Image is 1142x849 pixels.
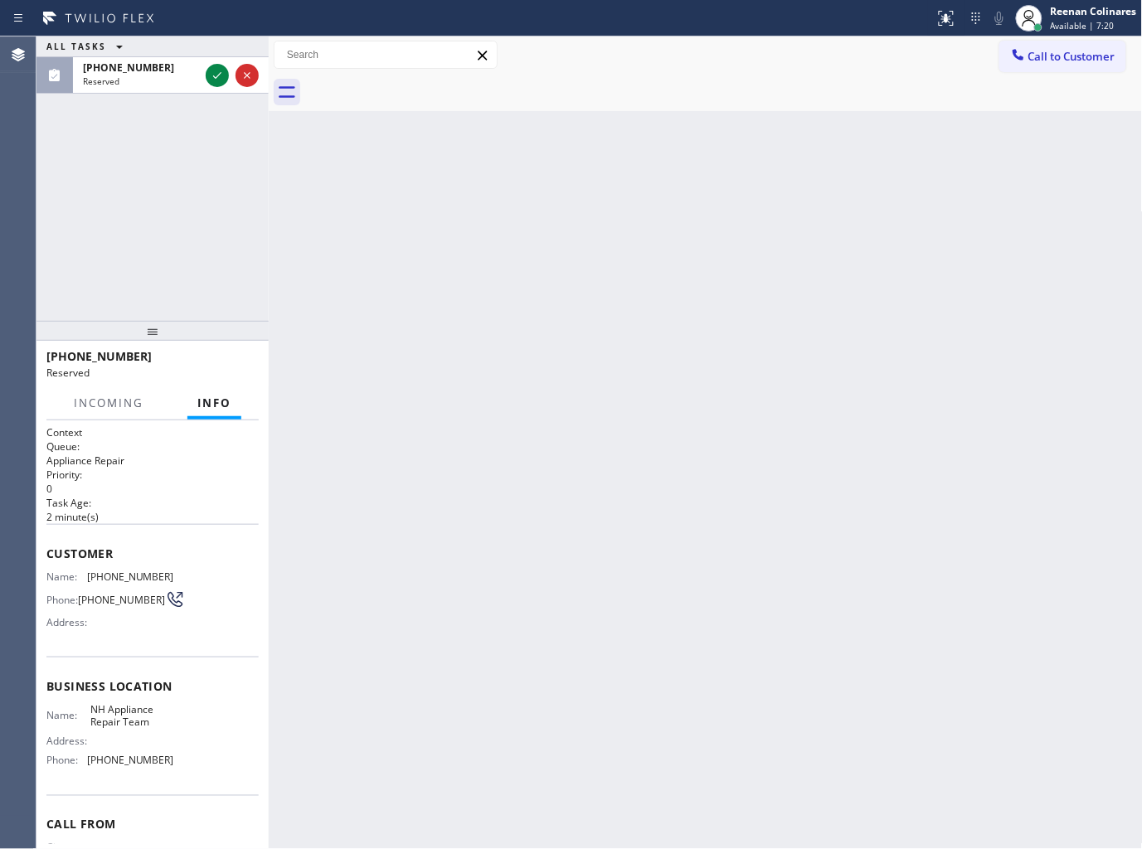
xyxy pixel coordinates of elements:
span: Phone: [46,594,78,606]
span: NH Appliance Repair Team [90,703,173,729]
span: Incoming [74,395,143,410]
button: Mute [988,7,1011,30]
span: [PHONE_NUMBER] [46,348,152,364]
button: Info [187,387,241,420]
button: Accept [206,64,229,87]
h1: Context [46,425,259,439]
button: Reject [236,64,259,87]
span: Address: [46,616,90,628]
p: 0 [46,482,259,496]
span: ALL TASKS [46,41,106,52]
span: Info [197,395,231,410]
h2: Task Age: [46,496,259,510]
span: [PHONE_NUMBER] [83,61,174,75]
input: Search [275,41,497,68]
span: Reserved [83,75,119,87]
div: Reenan Colinares [1051,4,1137,18]
span: Address: [46,735,90,748]
span: [PHONE_NUMBER] [78,594,165,606]
span: [PHONE_NUMBER] [87,570,174,583]
span: Customer [46,546,259,561]
span: Reserved [46,366,90,380]
h2: Queue: [46,439,259,454]
span: Phone: [46,754,87,767]
span: Business location [46,678,259,694]
button: Call to Customer [999,41,1126,72]
p: Appliance Repair [46,454,259,468]
p: 2 minute(s) [46,510,259,524]
span: Name: [46,570,87,583]
span: [PHONE_NUMBER] [87,754,174,767]
button: ALL TASKS [36,36,139,56]
h2: Priority: [46,468,259,482]
span: Call From [46,817,259,832]
span: Call to Customer [1028,49,1115,64]
span: Available | 7:20 [1051,20,1115,32]
button: Incoming [64,387,153,420]
span: Name: [46,709,90,721]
